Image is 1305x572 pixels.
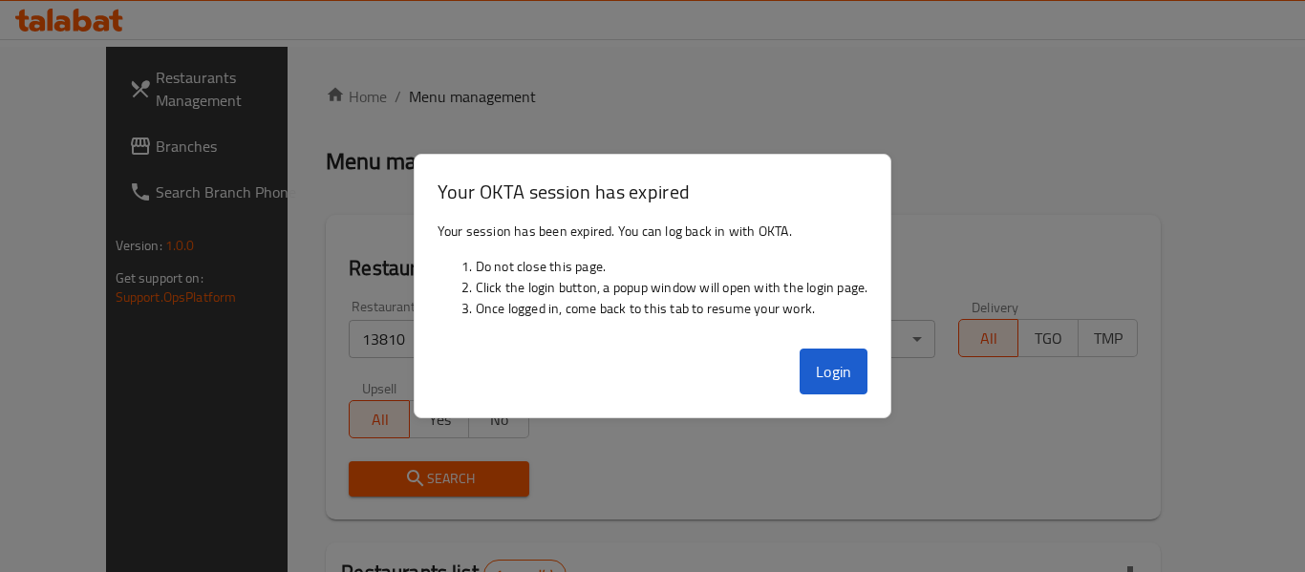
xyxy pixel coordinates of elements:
[476,298,868,319] li: Once logged in, come back to this tab to resume your work.
[438,178,868,205] h3: Your OKTA session has expired
[476,277,868,298] li: Click the login button, a popup window will open with the login page.
[476,256,868,277] li: Do not close this page.
[800,349,868,394] button: Login
[415,213,891,341] div: Your session has been expired. You can log back in with OKTA.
